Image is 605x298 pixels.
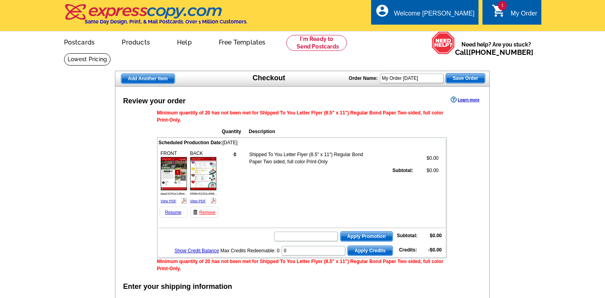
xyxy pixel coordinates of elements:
a: Remove [191,207,218,218]
span: Max Credits Redeemable: 0 [220,248,280,253]
img: small-thumb.jpg [190,157,216,190]
img: pdf_logo.png [181,197,187,203]
a: Products [109,32,163,51]
button: Save Order [445,73,485,83]
td: $0.00 [414,166,439,174]
span: daa24291e13fbd... [161,192,187,195]
h4: Same Day Design, Print, & Mail Postcards. Over 1 Million Customers. [85,19,247,25]
img: small-thumb.jpg [161,157,187,190]
span: 0566c52201c688... [190,192,217,195]
strong: Order Name: [349,75,378,81]
div: BACK [189,149,218,206]
img: trashcan-icon.gif [193,210,198,215]
strong: Credits: [399,247,417,253]
button: Apply Credits [347,246,393,256]
strong: -$0.00 [428,247,442,253]
a: Add Another Item [121,74,175,84]
i: shopping_cart [492,4,506,18]
strong: Subtotal: [397,233,418,238]
span: Minimum quantity of 20 has not been met for Shipped To You Letter Flyer (8.5" x 11") Regular Bond... [157,259,444,271]
span: 1 [498,1,507,10]
img: pdf_logo.png [210,197,216,203]
span: Scheduled Production Date: [159,140,223,145]
a: Help [164,32,204,51]
a: Free Templates [206,32,278,51]
a: Resume [160,207,187,218]
span: Save Order [446,74,485,83]
strong: Subtotal: [393,168,413,173]
i: account_circle [375,4,389,18]
td: $0.00 [414,151,439,166]
td: Shipped To You Letter Flyer (8.5" x 11") Regular Bond Paper Two sided, full color Print-Only [249,151,364,166]
a: View PDF [161,199,177,203]
a: Learn more [451,97,479,103]
div: FRONT [160,149,188,206]
a: Show Credit Balance [175,248,219,253]
span: Minimum quantity of 20 has not been met for Shipped To You Letter Flyer (8.5" x 11") Regular Bond... [157,110,444,123]
a: Postcards [51,32,108,51]
img: help [432,31,455,54]
span: Call [455,48,533,56]
a: [PHONE_NUMBER] [469,48,533,56]
a: 1 shopping_cart My Order [492,9,537,19]
h1: Checkout [253,74,285,82]
div: My Order [511,10,537,21]
div: Enter your shipping information [123,281,232,292]
th: Quantity [222,128,248,135]
a: View PDF [190,199,206,203]
button: Apply Promotion [340,231,393,242]
strong: $0.00 [430,233,442,238]
td: [DATE] [158,139,445,147]
strong: 0 [233,152,236,157]
div: Review your order [123,96,186,106]
span: Apply Credits [348,246,392,255]
span: Apply Promotion [340,232,393,241]
th: Description [249,128,394,135]
div: Welcome [PERSON_NAME] [394,10,475,21]
span: Need help? Are you stuck? [455,41,537,56]
a: Same Day Design, Print, & Mail Postcards. Over 1 Million Customers. [64,10,247,25]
